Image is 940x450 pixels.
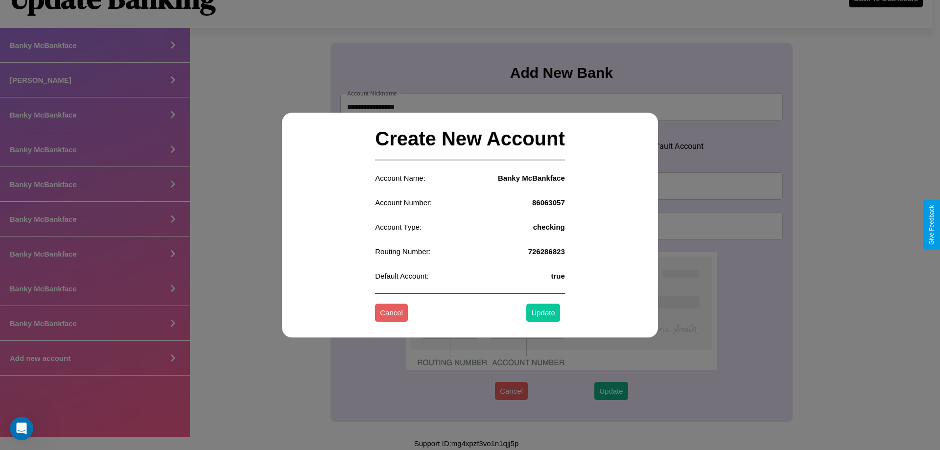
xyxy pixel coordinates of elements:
[375,196,432,209] p: Account Number:
[375,118,565,160] h2: Create New Account
[498,174,565,182] h4: Banky McBankface
[375,269,428,283] p: Default Account:
[375,304,408,322] button: Cancel
[10,417,33,440] iframe: Intercom live chat
[533,223,565,231] h4: checking
[532,198,565,207] h4: 86063057
[526,304,560,322] button: Update
[928,205,935,245] div: Give Feedback
[375,245,430,258] p: Routing Number:
[375,220,422,234] p: Account Type:
[551,272,564,280] h4: true
[528,247,565,256] h4: 726286823
[375,171,425,185] p: Account Name:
